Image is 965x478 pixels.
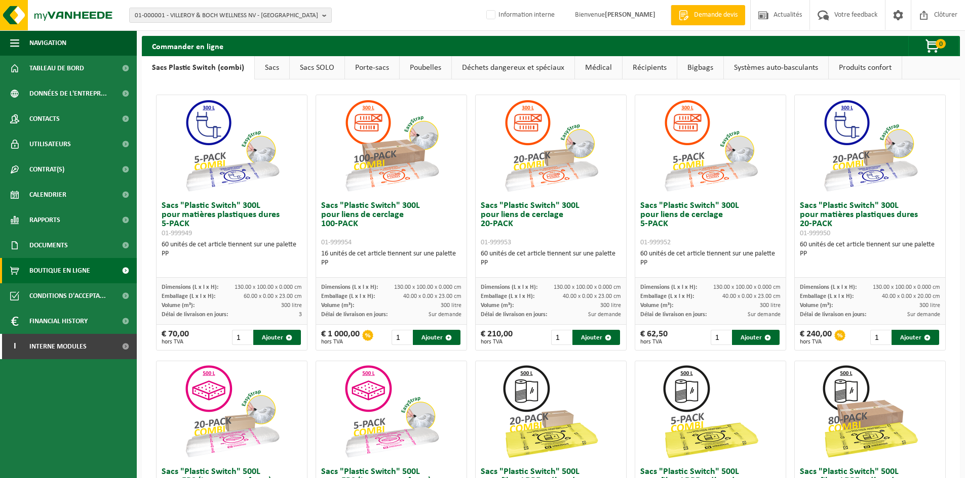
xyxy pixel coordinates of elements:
span: Sur demande [588,312,621,318]
span: Volume (m³): [800,302,833,309]
span: Délai de livraison en jours: [640,312,707,318]
span: Navigation [29,30,66,56]
img: 01-999956 [181,361,283,462]
button: 0 [908,36,959,56]
div: PP [800,249,940,258]
div: 60 unités de cet article tiennent sur une palette [800,240,940,258]
span: Sur demande [429,312,461,318]
div: 60 unités de cet article tiennent sur une palette [162,240,302,258]
button: Ajouter [253,330,301,345]
span: Emballage (L x l x H): [640,293,694,299]
span: hors TVA [321,339,360,345]
div: 60 unités de cet article tiennent sur une palette [481,249,621,268]
label: Information interne [484,8,555,23]
img: 01-999949 [181,95,283,196]
img: 01-999950 [820,95,921,196]
div: PP [481,258,621,268]
span: Volume (m³): [162,302,195,309]
input: 1 [551,330,572,345]
span: Emballage (L x l x H): [162,293,215,299]
span: Volume (m³): [321,302,354,309]
h3: Sacs "Plastic Switch" 300L pour matières plastiques dures 20-PACK [800,201,940,238]
strong: [PERSON_NAME] [605,11,655,19]
span: 40.00 x 0.00 x 23.00 cm [563,293,621,299]
span: Calendrier [29,182,66,207]
span: 01-999952 [640,239,671,246]
span: Conditions d'accepta... [29,283,106,309]
span: Dimensions (L x l x H): [800,284,857,290]
span: Boutique en ligne [29,258,90,283]
span: 300 litre [441,302,461,309]
h3: Sacs "Plastic Switch" 300L pour liens de cerclage 20-PACK [481,201,621,247]
img: 01-999954 [341,95,442,196]
span: Contrat(s) [29,157,64,182]
span: I [10,334,19,359]
span: Sur demande [748,312,781,318]
span: 300 litre [919,302,940,309]
img: 01-999955 [341,361,442,462]
span: 3 [299,312,302,318]
span: 01-000001 - VILLEROY & BOCH WELLNESS NV - [GEOGRAPHIC_DATA] [135,8,318,23]
span: Utilisateurs [29,132,71,157]
h3: Sacs "Plastic Switch" 300L pour liens de cerclage 5-PACK [640,201,781,247]
span: Dimensions (L x l x H): [162,284,218,290]
button: Ajouter [892,330,939,345]
img: 01-999964 [500,361,602,462]
h3: Sacs "Plastic Switch" 300L pour matières plastiques dures 5-PACK [162,201,302,238]
span: Dimensions (L x l x H): [481,284,537,290]
div: 60 unités de cet article tiennent sur une palette [640,249,781,268]
div: PP [162,249,302,258]
span: 40.00 x 0.00 x 23.00 cm [722,293,781,299]
span: Délai de livraison en jours: [481,312,547,318]
div: € 70,00 [162,330,189,345]
input: 1 [711,330,731,345]
span: 01-999949 [162,230,192,237]
a: Poubelles [400,56,451,79]
h2: Commander en ligne [142,36,234,56]
a: Sacs SOLO [290,56,344,79]
span: Emballage (L x l x H): [481,293,534,299]
div: PP [640,258,781,268]
span: 130.00 x 100.00 x 0.000 cm [713,284,781,290]
span: 300 litre [760,302,781,309]
span: Documents [29,233,68,258]
a: Porte-sacs [345,56,399,79]
a: Récipients [623,56,677,79]
a: Sacs [255,56,289,79]
div: € 240,00 [800,330,832,345]
button: Ajouter [413,330,460,345]
a: Systèmes auto-basculants [724,56,828,79]
span: 300 litre [281,302,302,309]
span: Volume (m³): [640,302,673,309]
a: Bigbags [677,56,723,79]
input: 1 [392,330,412,345]
span: hors TVA [800,339,832,345]
span: Emballage (L x l x H): [321,293,375,299]
span: Délai de livraison en jours: [162,312,228,318]
span: hors TVA [162,339,189,345]
span: Demande devis [691,10,740,20]
button: Ajouter [732,330,780,345]
button: 01-000001 - VILLEROY & BOCH WELLNESS NV - [GEOGRAPHIC_DATA] [129,8,332,23]
div: € 210,00 [481,330,513,345]
span: hors TVA [640,339,668,345]
span: 01-999954 [321,239,352,246]
span: 130.00 x 100.00 x 0.000 cm [235,284,302,290]
span: Rapports [29,207,60,233]
a: Produits confort [829,56,902,79]
div: PP [321,258,461,268]
span: 40.00 x 0.00 x 23.00 cm [403,293,461,299]
span: Volume (m³): [481,302,514,309]
span: Sur demande [907,312,940,318]
span: Données de l'entrepr... [29,81,107,106]
a: Demande devis [671,5,745,25]
div: € 62,50 [640,330,668,345]
a: Médical [575,56,622,79]
span: 130.00 x 100.00 x 0.000 cm [554,284,621,290]
div: € 1 000,00 [321,330,360,345]
span: Emballage (L x l x H): [800,293,854,299]
span: Interne modules [29,334,87,359]
span: Délai de livraison en jours: [800,312,866,318]
span: Tableau de bord [29,56,84,81]
span: Dimensions (L x l x H): [321,284,378,290]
